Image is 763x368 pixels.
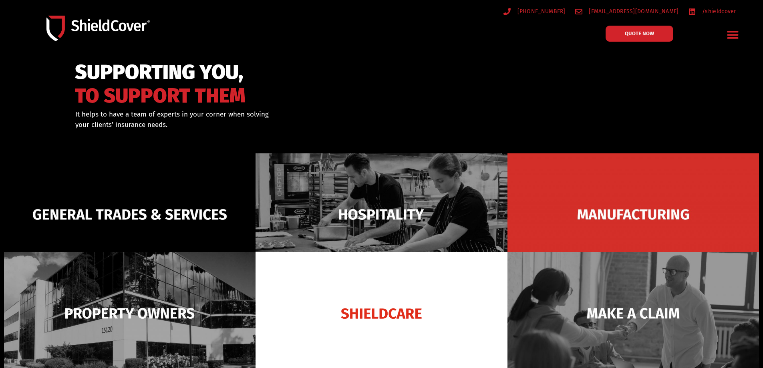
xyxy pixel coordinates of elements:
p: your clients’ insurance needs. [75,120,423,130]
span: /shieldcover [700,6,736,16]
a: [PHONE_NUMBER] [503,6,566,16]
span: [PHONE_NUMBER] [515,6,566,16]
a: [EMAIL_ADDRESS][DOMAIN_NAME] [575,6,679,16]
span: QUOTE NOW [625,31,654,36]
span: [EMAIL_ADDRESS][DOMAIN_NAME] [587,6,678,16]
a: QUOTE NOW [606,26,673,42]
a: /shieldcover [689,6,736,16]
span: SUPPORTING YOU, [75,64,246,80]
img: Shield-Cover-Underwriting-Australia-logo-full [46,16,150,41]
div: Menu Toggle [724,25,743,44]
div: It helps to have a team of experts in your corner when solving [75,109,423,130]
